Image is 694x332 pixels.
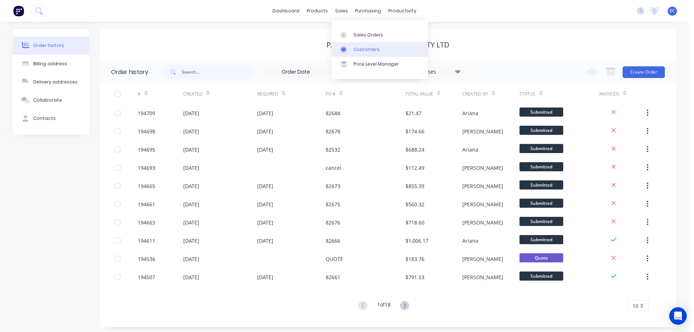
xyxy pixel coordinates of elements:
[462,84,519,104] div: Created By
[183,128,199,135] div: [DATE]
[33,42,64,49] div: Order history
[326,84,405,104] div: PO #
[326,146,340,153] div: 82532
[138,219,155,226] div: 194663
[519,235,563,244] span: Submitted
[519,162,563,171] span: Submitted
[405,84,462,104] div: Total Value
[183,109,199,117] div: [DATE]
[462,200,503,208] div: [PERSON_NAME]
[257,200,273,208] div: [DATE]
[326,200,340,208] div: 82675
[138,237,155,245] div: 194611
[326,91,336,97] div: PO #
[257,273,273,281] div: [DATE]
[326,109,340,117] div: 82684
[462,273,503,281] div: [PERSON_NAME]
[33,60,67,67] div: Billing address
[670,8,675,14] span: SC
[13,109,89,128] button: Contacts
[257,91,278,97] div: Required
[257,128,273,135] div: [DATE]
[326,219,340,226] div: 82676
[257,84,326,104] div: Required
[265,67,326,78] input: Order Date
[462,237,478,245] div: Ariana
[353,46,380,53] div: Customers
[519,126,563,135] span: Submitted
[332,5,352,16] div: sales
[138,91,141,97] div: #
[332,42,428,57] a: Customers
[353,32,383,38] div: Sales Orders
[183,200,199,208] div: [DATE]
[138,255,155,263] div: 194536
[405,91,433,97] div: Total Value
[519,108,563,117] span: Submitted
[405,273,424,281] div: $791.53
[138,182,155,190] div: 194665
[13,5,24,16] img: Factory
[138,128,155,135] div: 194698
[405,146,424,153] div: $688.24
[183,182,199,190] div: [DATE]
[257,109,273,117] div: [DATE]
[405,164,424,172] div: $112.49
[462,146,478,153] div: Ariana
[404,68,465,76] div: 11 Statuses
[385,5,420,16] div: productivity
[183,84,257,104] div: Created
[332,27,428,42] a: Sales Orders
[623,66,665,78] button: Create Order
[519,91,536,97] div: Status
[138,273,155,281] div: 194507
[462,91,488,97] div: Created By
[326,40,450,49] div: PANTEX ROOFING SYSTEMS PTY LTD
[462,128,503,135] div: [PERSON_NAME]
[138,146,155,153] div: 194695
[33,79,78,85] div: Delivery addresses
[257,219,273,226] div: [DATE]
[405,182,424,190] div: $855.33
[519,180,563,190] span: Submitted
[669,307,687,325] div: Open Intercom Messenger
[519,272,563,281] span: Submitted
[13,36,89,55] button: Order history
[326,182,340,190] div: 82673
[257,237,273,245] div: [DATE]
[519,253,563,262] span: Quote
[182,65,254,79] input: Search...
[332,57,428,71] a: Price Level Manager
[138,164,155,172] div: 194693
[405,219,424,226] div: $718.60
[269,5,303,16] a: dashboard
[257,182,273,190] div: [DATE]
[183,273,199,281] div: [DATE]
[462,255,503,263] div: [PERSON_NAME]
[405,200,424,208] div: $560.32
[183,91,203,97] div: Created
[519,84,599,104] div: Status
[326,128,340,135] div: 82678
[326,273,340,281] div: 82661
[632,302,638,310] span: 10
[519,217,563,226] span: Submitted
[183,164,199,172] div: [DATE]
[462,109,478,117] div: Ariana
[33,115,56,122] div: Contacts
[138,109,155,117] div: 194709
[257,146,273,153] div: [DATE]
[111,68,148,77] div: Order history
[405,255,424,263] div: $183.76
[183,219,199,226] div: [DATE]
[326,255,343,263] div: QUOTE
[13,55,89,73] button: Billing address
[183,146,199,153] div: [DATE]
[138,84,183,104] div: #
[377,301,391,311] div: 1 of 18
[405,237,428,245] div: $1,006.17
[405,128,424,135] div: $174.66
[303,5,332,16] div: products
[352,5,385,16] div: purchasing
[183,255,199,263] div: [DATE]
